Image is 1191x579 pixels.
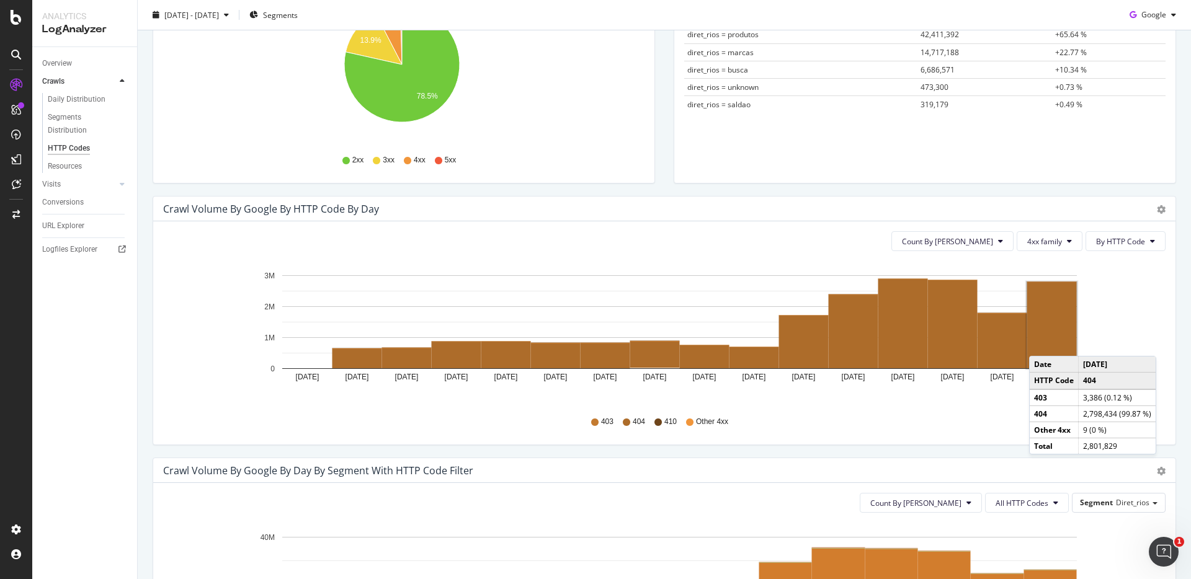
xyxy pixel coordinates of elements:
[687,99,751,110] span: diret_rios = saldao
[1116,497,1149,508] span: Diret_rios
[985,493,1069,513] button: All HTTP Codes
[42,75,65,88] div: Crawls
[163,464,473,477] div: Crawl Volume by google by Day by Segment with HTTP Code Filter
[42,219,84,232] div: URL Explorer
[263,9,298,20] span: Segments
[696,417,728,427] span: Other 4xx
[48,142,128,155] a: HTTP Codes
[42,57,128,70] a: Overview
[643,373,667,381] text: [DATE]
[1125,5,1181,25] button: Google
[48,93,105,106] div: Daily Distribution
[1030,438,1079,454] td: Total
[1096,236,1145,247] span: By HTTP Code
[902,236,993,247] span: Count By Day
[48,160,128,173] a: Resources
[1157,467,1166,475] div: gear
[1079,373,1156,389] td: 404
[48,93,128,106] a: Daily Distribution
[164,9,219,20] span: [DATE] - [DATE]
[48,111,117,137] div: Segments Distribution
[1030,356,1079,373] td: Date
[1149,537,1179,567] iframe: Intercom live chat
[687,64,748,75] span: diret_rios = busca
[42,10,127,22] div: Analytics
[1079,389,1156,406] td: 3,386 (0.12 %)
[261,533,275,542] text: 40M
[842,373,865,381] text: [DATE]
[891,373,915,381] text: [DATE]
[891,231,1014,251] button: Count By [PERSON_NAME]
[594,373,617,381] text: [DATE]
[1055,64,1087,75] span: +10.34 %
[42,22,127,37] div: LogAnalyzer
[395,373,419,381] text: [DATE]
[296,373,319,381] text: [DATE]
[264,272,275,280] text: 3M
[921,47,959,58] span: 14,717,188
[633,417,645,427] span: 404
[693,373,716,381] text: [DATE]
[1030,389,1079,406] td: 403
[163,261,1156,405] svg: A chart.
[1017,231,1082,251] button: 4xx family
[42,196,128,209] a: Conversions
[1030,422,1079,438] td: Other 4xx
[42,178,116,191] a: Visits
[687,82,759,92] span: diret_rios = unknown
[42,57,72,70] div: Overview
[163,203,379,215] div: Crawl Volume by google by HTTP Code by Day
[1055,82,1082,92] span: +0.73 %
[42,178,61,191] div: Visits
[991,373,1014,381] text: [DATE]
[244,5,303,25] button: Segments
[264,334,275,342] text: 1M
[264,303,275,311] text: 2M
[921,99,948,110] span: 319,179
[941,373,965,381] text: [DATE]
[42,75,116,88] a: Crawls
[48,142,90,155] div: HTTP Codes
[601,417,613,427] span: 403
[445,373,468,381] text: [DATE]
[1079,422,1156,438] td: 9 (0 %)
[687,29,759,40] span: diret_rios = produtos
[148,5,234,25] button: [DATE] - [DATE]
[1055,29,1087,40] span: +65.64 %
[1030,405,1079,422] td: 404
[48,111,128,137] a: Segments Distribution
[1157,205,1166,214] div: gear
[417,92,438,100] text: 78.5%
[743,373,766,381] text: [DATE]
[921,82,948,92] span: 473,300
[1079,405,1156,422] td: 2,798,434 (99.87 %)
[346,373,369,381] text: [DATE]
[1080,497,1113,508] span: Segment
[1086,231,1166,251] button: By HTTP Code
[792,373,816,381] text: [DATE]
[921,64,955,75] span: 6,686,571
[921,29,959,40] span: 42,411,392
[687,47,754,58] span: diret_rios = marcas
[1141,9,1166,20] span: Google
[494,373,518,381] text: [DATE]
[996,498,1048,508] span: All HTTP Codes
[1055,99,1082,110] span: +0.49 %
[544,373,568,381] text: [DATE]
[870,498,961,508] span: Count By Day
[1079,438,1156,454] td: 2,801,829
[383,155,395,166] span: 3xx
[42,219,128,232] a: URL Explorer
[860,493,982,513] button: Count By [PERSON_NAME]
[1174,537,1184,547] span: 1
[664,417,677,427] span: 410
[445,155,457,166] span: 5xx
[360,37,381,45] text: 13.9%
[42,243,97,256] div: Logfiles Explorer
[42,196,84,209] div: Conversions
[352,155,364,166] span: 2xx
[1055,47,1087,58] span: +22.77 %
[1030,373,1079,389] td: HTTP Code
[414,155,426,166] span: 4xx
